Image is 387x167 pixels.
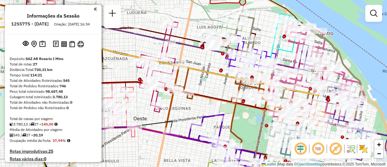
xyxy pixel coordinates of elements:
div: Peso total roteirizado: [10,89,97,94]
div: Distância Total: [10,67,97,72]
em: Média calculada utilizando a maior ocupação (%Peso ou %Cubagem) de cada rota da sessão. Rotas cro... [67,139,70,142]
div: Média de Atividades por viagem: [10,127,97,132]
button: Painel de Sugestão [38,39,47,49]
h4: Rotas vários dias: [10,156,97,162]
span: | [277,162,278,166]
button: Visualizar Romaneio [68,40,76,48]
a: Zoom in [374,140,383,149]
a: Clique aqui para minimizar o painel [94,5,97,12]
strong: 545 [63,78,70,83]
strong: 0 [44,156,46,162]
strong: SAZ AR Rosario I Mino [26,56,63,61]
div: Tempo total: [10,72,97,78]
strong: 27 [33,62,37,66]
strong: 0 [67,105,69,110]
strong: 140,00 [41,122,53,126]
strong: 746 [60,84,66,88]
span: − [377,150,381,157]
div: Map data © contributors,© 2025 TomTom, Microsoft [260,162,387,167]
strong: 0 [70,100,72,105]
i: Meta Caixas/viagem: 266,08 Diferença: -126,08 [54,122,57,126]
div: Total de Atividades Roteirizadas: [10,78,97,83]
h4: Rotas improdutivas: [10,149,97,154]
span: Ocultar NR [311,142,325,156]
a: Zoom out [374,149,383,158]
img: Fluxo de ruas [346,144,356,154]
strong: 3.780,13 [53,95,68,99]
a: Leaflet [262,162,276,166]
div: 3.780,13 / 27 = [10,122,97,127]
a: Nova sessão e pesquisa [106,7,119,21]
div: Total de Atividades não Roteirizadas: [10,100,97,105]
span: Exibir rótulo [328,142,343,156]
div: Total de caixas por viagem: [10,116,97,122]
strong: 37,94% [53,138,66,143]
button: Centralizar mapa no depósito ou ponto de apoio [30,39,38,49]
span: + [377,141,381,148]
div: Depósito: [10,56,97,62]
span: Ocupação média da frota: [10,138,51,143]
div: Criação: [DATE] 16:34 [52,22,92,27]
div: Cubagem total roteirizado: [10,94,97,100]
h4: Informações da Sessão [27,13,80,19]
div: 545 / 27 = [10,132,97,138]
div: Total de rotas: [10,62,97,67]
a: Exibir filtros [368,7,380,19]
strong: 730,31 km [34,67,53,72]
div: Total de Pedidos Roteirizados: [10,83,97,89]
i: Cubagem total roteirizado [10,122,13,126]
strong: 20,19 [33,133,43,137]
button: Visualizar relatório de Roteirização [60,40,68,48]
i: Total de Atividades [10,133,13,137]
h6: 1255775 - [DATE] [11,21,49,27]
button: Imprimir Rotas [76,40,85,48]
button: Exibir sessão original [21,39,30,49]
div: Total de Pedidos não Roteirizados: [10,105,97,111]
strong: 25 [48,149,53,154]
strong: 98.657,48 [46,89,63,94]
button: Logs desbloquear sessão [52,39,60,49]
strong: 114:21 [30,73,42,77]
img: UDC - Rosario 1 [355,130,363,138]
i: Total de rotas [30,122,34,126]
span: Ocultar deslocamento [293,142,308,156]
img: Exibir/Ocultar setores [359,144,368,154]
i: Total de rotas [22,133,26,137]
a: OpenStreetMap [297,162,323,166]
